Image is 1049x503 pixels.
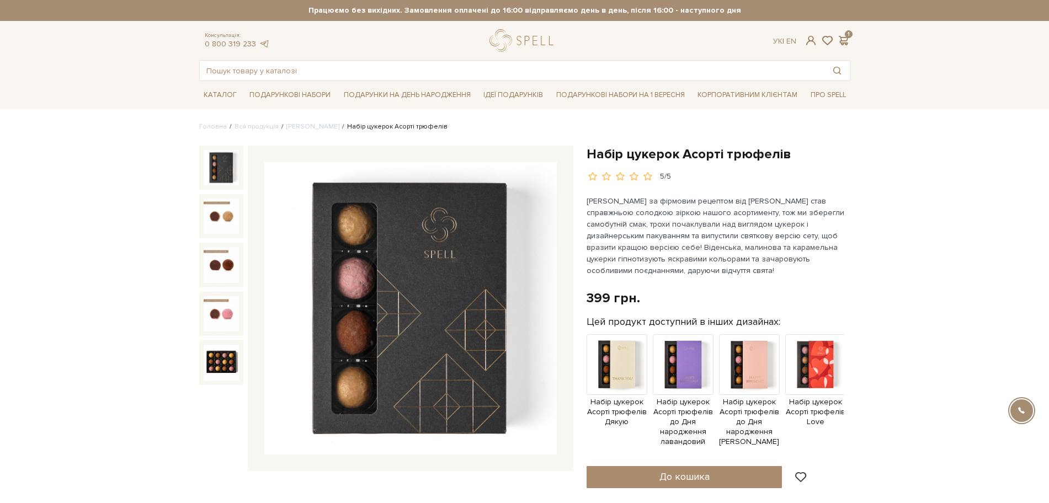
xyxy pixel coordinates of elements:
a: Подарункові набори на 1 Вересня [552,85,689,104]
span: До кошика [659,470,710,483]
a: Подарункові набори [245,87,335,104]
span: Набір цукерок Асорті трюфелів Love [785,397,846,427]
a: Набір цукерок Асорті трюфелів до Дня народження [PERSON_NAME] [719,359,780,447]
a: Вся продукція [235,122,279,131]
a: Набір цукерок Асорті трюфелів Love [785,359,846,427]
img: Набір цукерок Асорті трюфелів [204,345,239,380]
span: Консультація: [205,32,270,39]
strong: Працюємо без вихідних. Замовлення оплачені до 16:00 відправляємо день в день, після 16:00 - насту... [199,6,850,15]
span: | [782,36,784,46]
img: Продукт [719,334,780,395]
label: Цей продукт доступний в інших дизайнах: [587,315,780,328]
div: Ук [773,36,796,46]
img: Продукт [785,334,846,395]
span: Набір цукерок Асорті трюфелів Дякую [587,397,647,427]
span: Набір цукерок Асорті трюфелів до Дня народження [PERSON_NAME] [719,397,780,447]
span: Набір цукерок Асорті трюфелів до Дня народження лавандовий [653,397,713,447]
p: [PERSON_NAME] за фірмовим рецептом від [PERSON_NAME] став справжньою солодкою зіркою нашого асорт... [587,195,845,276]
a: Ідеї подарунків [479,87,547,104]
a: Каталог [199,87,241,104]
a: logo [489,29,558,52]
button: Пошук товару у каталозі [824,61,850,81]
a: Про Spell [806,87,850,104]
img: Продукт [587,334,647,395]
li: Набір цукерок Асорті трюфелів [339,122,448,132]
img: Набір цукерок Асорті трюфелів [204,150,239,185]
img: Набір цукерок Асорті трюфелів [204,247,239,282]
a: [PERSON_NAME] [286,122,339,131]
a: En [786,36,796,46]
a: 0 800 319 233 [205,39,256,49]
input: Пошук товару у каталозі [200,61,824,81]
div: 399 грн. [587,290,640,307]
div: 5/5 [660,172,671,182]
h1: Набір цукерок Асорті трюфелів [587,146,850,163]
a: Корпоративним клієнтам [693,85,802,104]
a: Набір цукерок Асорті трюфелів Дякую [587,359,647,427]
a: Набір цукерок Асорті трюфелів до Дня народження лавандовий [653,359,713,447]
img: Набір цукерок Асорті трюфелів [204,199,239,234]
img: Продукт [653,334,713,395]
a: Головна [199,122,227,131]
a: Подарунки на День народження [339,87,475,104]
img: Набір цукерок Асорті трюфелів [264,162,557,454]
a: telegram [259,39,270,49]
button: До кошика [587,466,782,488]
img: Набір цукерок Асорті трюфелів [204,296,239,331]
